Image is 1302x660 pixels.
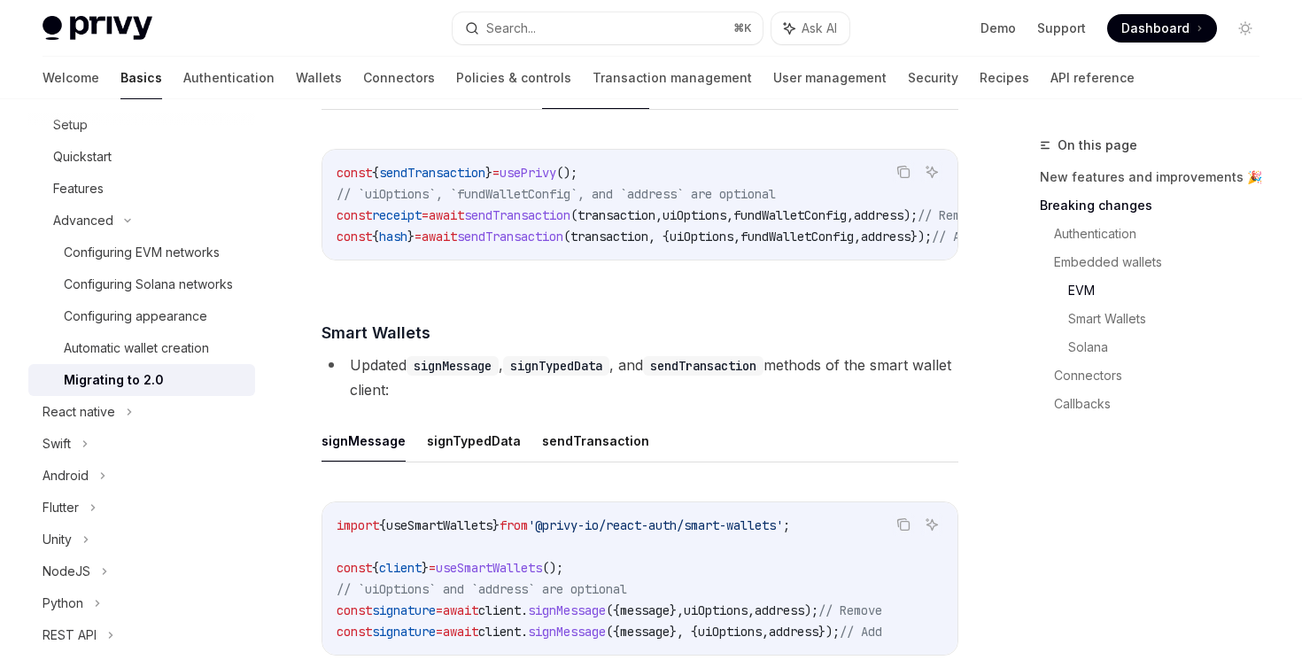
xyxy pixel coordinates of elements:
span: (); [556,165,577,181]
span: const [337,602,372,618]
code: signMessage [407,356,499,376]
span: // Add [932,229,974,245]
span: receipt [372,207,422,223]
a: EVM [1068,276,1274,305]
span: } [485,165,492,181]
span: const [337,229,372,245]
span: . [521,624,528,640]
span: message [620,602,670,618]
a: Authentication [183,57,275,99]
span: client [478,602,521,618]
a: Recipes [980,57,1029,99]
span: transaction [570,229,648,245]
div: Configuring appearance [64,306,207,327]
button: Search...⌘K [453,12,762,44]
a: Smart Wallets [1068,305,1274,333]
div: Python [43,593,83,614]
span: client [478,624,521,640]
a: Dashboard [1107,14,1217,43]
a: Policies & controls [456,57,571,99]
a: Features [28,173,255,205]
span: // Add [840,624,882,640]
span: await [443,602,478,618]
span: ({ [606,624,620,640]
span: sendTransaction [464,207,570,223]
span: await [422,229,457,245]
span: Dashboard [1121,19,1190,37]
a: Callbacks [1054,390,1274,418]
a: API reference [1050,57,1135,99]
span: = [429,560,436,576]
span: = [492,165,500,181]
img: light logo [43,16,152,41]
code: signTypedData [503,356,609,376]
span: transaction [577,207,655,223]
a: Configuring appearance [28,300,255,332]
div: Flutter [43,497,79,518]
span: ); [903,207,918,223]
div: Features [53,178,104,199]
span: from [500,517,528,533]
a: Connectors [363,57,435,99]
span: address [854,207,903,223]
span: const [337,560,372,576]
span: signature [372,624,436,640]
span: } [492,517,500,533]
button: Ask AI [920,160,943,183]
span: ( [563,229,570,245]
span: // Remove [918,207,981,223]
button: signMessage [322,420,406,462]
span: const [337,165,372,181]
button: Copy the contents from the code block [892,513,915,536]
span: = [415,229,422,245]
span: signature [372,602,436,618]
a: Migrating to 2.0 [28,364,255,396]
span: sendTransaction [457,229,563,245]
span: , [748,602,755,618]
span: , [847,207,854,223]
span: signMessage [528,602,606,618]
div: Swift [43,433,71,454]
span: ⌘ K [733,21,752,35]
span: }, [670,602,684,618]
span: }); [911,229,932,245]
span: address [769,624,818,640]
div: Migrating to 2.0 [64,369,164,391]
a: User management [773,57,887,99]
button: signTypedData [427,420,521,462]
span: = [422,207,429,223]
span: useSmartWallets [436,560,542,576]
span: Ask AI [802,19,837,37]
span: , [854,229,861,245]
span: , [733,229,740,245]
span: { [372,229,379,245]
span: // Remove [818,602,882,618]
span: } [422,560,429,576]
button: Toggle dark mode [1231,14,1259,43]
span: ({ [606,602,620,618]
span: import [337,517,379,533]
div: NodeJS [43,561,90,582]
div: REST API [43,625,97,646]
span: = [436,602,443,618]
a: Breaking changes [1040,191,1274,220]
button: Ask AI [771,12,849,44]
div: Automatic wallet creation [64,338,209,359]
a: New features and improvements 🎉 [1040,163,1274,191]
span: client [379,560,422,576]
a: Authentication [1054,220,1274,248]
span: await [443,624,478,640]
div: Search... [486,18,536,39]
div: Configuring Solana networks [64,274,233,295]
span: '@privy-io/react-auth/smart-wallets' [528,517,783,533]
span: uiOptions [670,229,733,245]
a: Configuring Solana networks [28,268,255,300]
span: (); [542,560,563,576]
span: ); [804,602,818,618]
a: Support [1037,19,1086,37]
a: Basics [120,57,162,99]
a: Automatic wallet creation [28,332,255,364]
span: { [372,165,379,181]
a: Welcome [43,57,99,99]
span: , [655,207,663,223]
